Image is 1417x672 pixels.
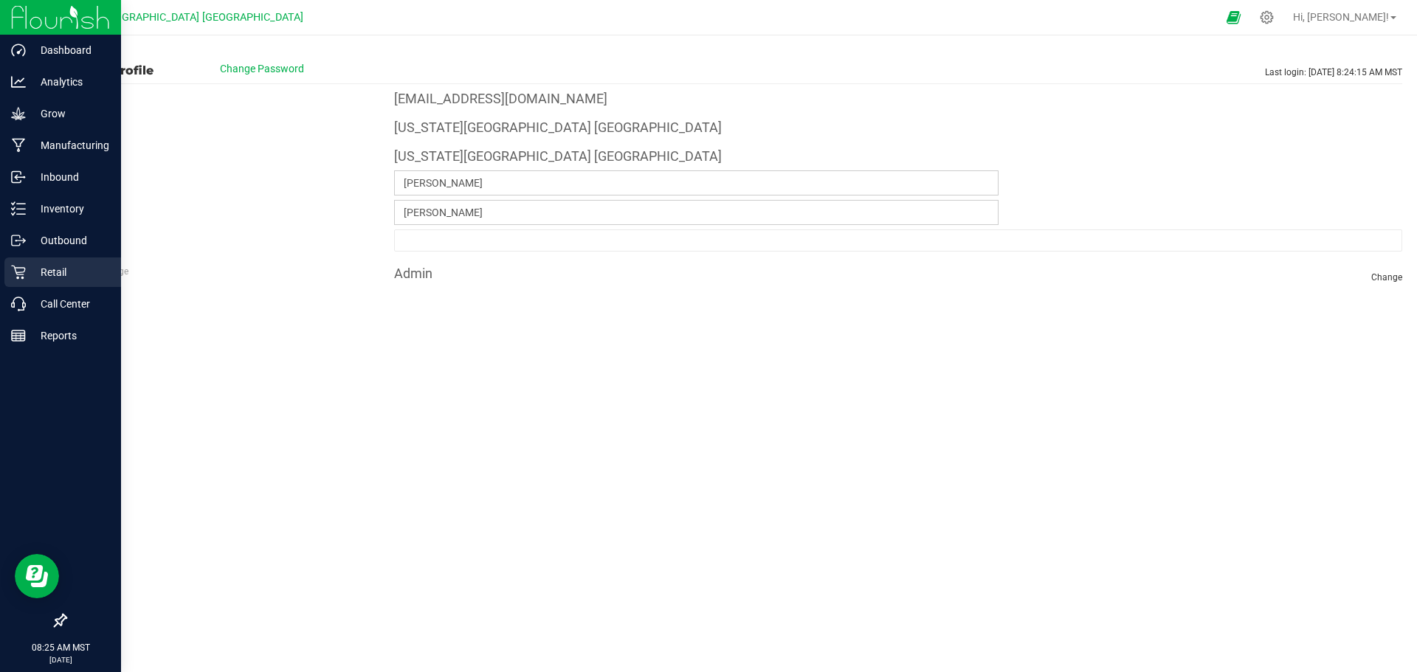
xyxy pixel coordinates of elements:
span: Change [1371,271,1402,284]
inline-svg: Analytics [11,75,26,89]
p: Manufacturing [26,136,114,154]
p: 08:25 AM MST [7,641,114,654]
p: Retail [26,263,114,281]
h4: [EMAIL_ADDRESS][DOMAIN_NAME] [394,91,607,106]
p: Dashboard [26,41,114,59]
p: Call Center [26,295,114,313]
span: [US_STATE][GEOGRAPHIC_DATA] [GEOGRAPHIC_DATA] [43,11,303,24]
span: Last login: [DATE] 8:24:15 AM MST [1265,66,1402,79]
p: Analytics [26,73,114,91]
button: Change Password [188,56,336,81]
inline-svg: Inbound [11,170,26,184]
span: Open Ecommerce Menu [1217,3,1250,32]
iframe: Resource center [15,554,59,598]
p: Reports [26,327,114,344]
p: Inventory [26,200,114,218]
span: Hi, [PERSON_NAME]! [1293,11,1389,23]
inline-svg: Dashboard [11,43,26,58]
p: Inbound [26,168,114,186]
h4: [US_STATE][GEOGRAPHIC_DATA] [GEOGRAPHIC_DATA] [394,149,1403,164]
inline-svg: Manufacturing [11,138,26,153]
div: Manage settings [1258,10,1276,24]
p: Grow [26,105,114,122]
inline-svg: Inventory [11,201,26,216]
inline-svg: Retail [11,265,26,280]
input: Format: (999) 999-9999 [394,229,1403,252]
h4: [US_STATE][GEOGRAPHIC_DATA] [GEOGRAPHIC_DATA] [394,120,722,135]
p: [DATE] [7,654,114,665]
inline-svg: Grow [11,106,26,121]
inline-svg: Reports [11,328,26,343]
span: Change Password [220,63,304,75]
inline-svg: Outbound [11,233,26,248]
inline-svg: Call Center [11,297,26,311]
h4: Admin [394,266,1403,281]
p: Outbound [26,232,114,249]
